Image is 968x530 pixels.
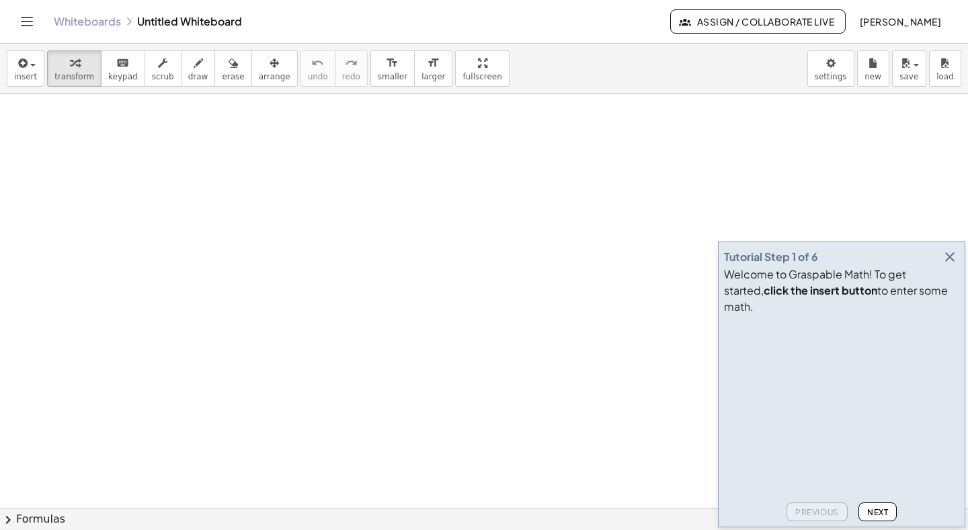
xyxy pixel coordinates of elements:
[47,50,102,87] button: transform
[259,72,290,81] span: arrange
[929,50,961,87] button: load
[858,502,897,521] button: Next
[455,50,509,87] button: fullscreen
[300,50,335,87] button: undoundo
[682,15,834,28] span: Assign / Collaborate Live
[764,283,877,297] b: click the insert button
[421,72,445,81] span: larger
[857,50,889,87] button: new
[414,50,452,87] button: format_sizelarger
[892,50,926,87] button: save
[378,72,407,81] span: smaller
[145,50,182,87] button: scrub
[815,72,847,81] span: settings
[16,11,38,32] button: Toggle navigation
[899,72,918,81] span: save
[116,55,129,71] i: keyboard
[936,72,954,81] span: load
[188,72,208,81] span: draw
[670,9,846,34] button: Assign / Collaborate Live
[342,72,360,81] span: redo
[152,72,174,81] span: scrub
[859,15,941,28] span: [PERSON_NAME]
[222,72,244,81] span: erase
[864,72,881,81] span: new
[427,55,440,71] i: format_size
[54,72,94,81] span: transform
[386,55,399,71] i: format_size
[370,50,415,87] button: format_sizesmaller
[462,72,501,81] span: fullscreen
[251,50,298,87] button: arrange
[214,50,251,87] button: erase
[848,9,952,34] button: [PERSON_NAME]
[308,72,328,81] span: undo
[108,72,138,81] span: keypad
[14,72,37,81] span: insert
[724,249,818,265] div: Tutorial Step 1 of 6
[54,15,121,28] a: Whiteboards
[867,507,888,517] span: Next
[181,50,216,87] button: draw
[311,55,324,71] i: undo
[7,50,44,87] button: insert
[724,266,959,315] div: Welcome to Graspable Math! To get started, to enter some math.
[101,50,145,87] button: keyboardkeypad
[807,50,854,87] button: settings
[335,50,368,87] button: redoredo
[345,55,358,71] i: redo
